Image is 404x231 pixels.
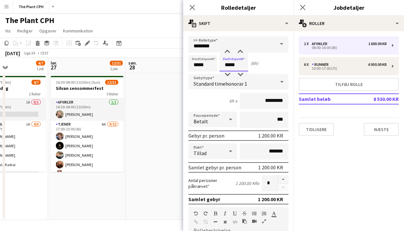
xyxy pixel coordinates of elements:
button: Tekstfarve [271,211,276,216]
span: 16:30-04:00 (11t30m) (Sun) [56,80,100,85]
h3: Rolledetaljer [183,3,294,12]
label: Antal personer påkrævet [188,177,235,189]
div: (6h) [251,60,258,66]
button: Kursiv [223,211,227,216]
button: Forøg [278,175,288,184]
a: Vis [3,27,13,35]
span: Tillad [194,150,207,156]
button: Tidligere [299,123,334,136]
div: 1 x [304,42,312,46]
span: 12/31 [105,80,118,85]
span: 4/7 [36,61,45,66]
button: Fortryd [194,211,198,216]
div: Afvikler [312,42,330,46]
app-card-role: Afvikler1/116:30-04:00 (11t30m)[PERSON_NAME] [51,99,123,121]
span: 12/31 [110,61,123,66]
div: Roller [294,16,404,31]
button: Gennemstreget [242,211,247,216]
span: 2 Roller [29,91,41,96]
div: 08:00-16:00 (8t) [304,46,387,49]
a: Kommunikation [60,27,95,35]
div: 1 job [36,66,45,71]
div: 6 930.00 KR [368,62,387,67]
button: Tilføj rolle [299,78,399,91]
button: Uordnet liste [252,211,257,216]
span: Standard timehonorar 1 [194,80,247,87]
div: Samlet gebyr [188,196,220,202]
button: Understregning [233,211,237,216]
button: Næste [364,123,399,136]
button: The Plant CPH [13,0,49,13]
a: Rediger [15,27,35,35]
div: 1 200.00 KR [258,196,283,202]
button: Ryd formatering [223,219,227,225]
div: 1 600.00 KR [368,42,387,46]
span: 27 [50,64,57,71]
h1: The Plant CPH [5,16,54,25]
button: HTML-kode [233,219,237,225]
button: Vandret linje [213,219,218,225]
span: Betalt [194,118,208,125]
span: 28 [127,64,137,71]
span: Opgaver [39,28,57,34]
button: Fed [213,211,218,216]
span: 4/7 [32,80,41,85]
div: Runner [312,62,331,67]
div: 10:00-17:00 (7t) [304,67,387,70]
span: 5 Roller [107,91,118,96]
app-job-card: 16:30-04:00 (11t30m) (Sun)12/31Silvan sensommerfest5 RollerAfvikler1/116:30-04:00 (11t30m)[PERSON... [51,76,123,172]
span: lør. [51,60,57,66]
div: Samlet gebyr pr. person [188,164,241,171]
td: Samlet beløb [299,94,361,104]
span: Uge 39 [21,51,38,55]
h3: Silvan sensommerfest [51,85,123,91]
button: Gentag [203,211,208,216]
a: Opgaver [37,27,59,35]
div: 6 x [304,62,312,67]
span: søn. [128,60,137,66]
div: Skift [183,16,294,31]
div: 1 200.00 KR [258,132,283,139]
div: [DATE] [5,50,20,56]
div: 1 200.00 KR x [235,180,259,186]
span: Vis [5,28,11,34]
button: Indsæt video [252,219,257,224]
td: 8 530.00 KR [361,94,399,104]
span: Rediger [17,28,33,34]
div: Gebyr pr. person [188,132,224,139]
span: Kommunikation [63,28,93,34]
button: Fuld skærm [262,219,266,224]
div: 1 job [110,66,122,71]
button: Ordnet liste [262,211,266,216]
div: CEST [40,51,49,55]
h3: Jobdetaljer [294,3,404,12]
div: 1 200.00 KR [258,164,283,171]
button: Sæt ind som almindelig tekst [242,219,247,224]
div: 6h x [229,98,237,104]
